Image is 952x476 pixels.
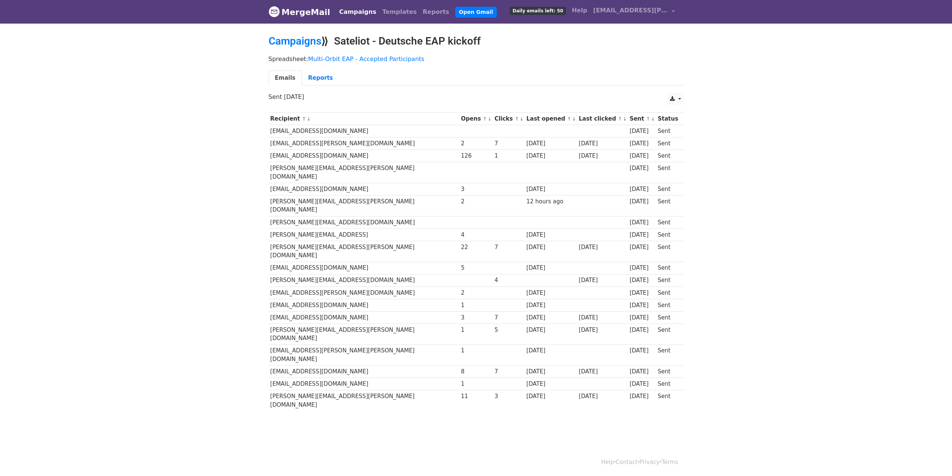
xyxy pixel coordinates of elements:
[579,139,626,148] div: [DATE]
[495,152,523,160] div: 1
[269,216,459,228] td: [PERSON_NAME][EMAIL_ADDRESS][DOMAIN_NAME]
[269,137,459,150] td: [EMAIL_ADDRESS][PERSON_NAME][DOMAIN_NAME]
[579,313,626,322] div: [DATE]
[630,197,654,206] div: [DATE]
[495,326,523,334] div: 5
[579,243,626,252] div: [DATE]
[579,392,626,401] div: [DATE]
[461,152,491,160] div: 126
[459,113,493,125] th: Opens
[461,243,491,252] div: 22
[269,183,459,195] td: [EMAIL_ADDRESS][DOMAIN_NAME]
[579,367,626,376] div: [DATE]
[461,139,491,148] div: 2
[269,4,330,20] a: MergeMail
[461,367,491,376] div: 8
[515,116,519,122] a: ↑
[420,4,452,19] a: Reports
[630,276,654,285] div: [DATE]
[269,299,459,311] td: [EMAIL_ADDRESS][DOMAIN_NAME]
[526,264,575,272] div: [DATE]
[269,274,459,286] td: [PERSON_NAME][EMAIL_ADDRESS][DOMAIN_NAME]
[379,4,420,19] a: Templates
[524,113,577,125] th: Last opened
[630,346,654,355] div: [DATE]
[269,228,459,241] td: [PERSON_NAME][EMAIL_ADDRESS]
[656,324,680,345] td: Sent
[630,392,654,401] div: [DATE]
[269,125,459,137] td: [EMAIL_ADDRESS][DOMAIN_NAME]
[630,164,654,173] div: [DATE]
[656,345,680,366] td: Sent
[526,326,575,334] div: [DATE]
[526,301,575,310] div: [DATE]
[526,289,575,297] div: [DATE]
[269,390,459,411] td: [PERSON_NAME][EMAIL_ADDRESS][PERSON_NAME][DOMAIN_NAME]
[526,139,575,148] div: [DATE]
[656,241,680,262] td: Sent
[656,137,680,150] td: Sent
[461,231,491,239] div: 4
[577,113,628,125] th: Last clicked
[269,162,459,183] td: [PERSON_NAME][EMAIL_ADDRESS][PERSON_NAME][DOMAIN_NAME]
[269,70,302,86] a: Emails
[630,185,654,194] div: [DATE]
[269,6,280,17] img: MergeMail logo
[656,390,680,411] td: Sent
[656,366,680,378] td: Sent
[656,274,680,286] td: Sent
[302,70,339,86] a: Reports
[307,116,311,122] a: ↓
[461,346,491,355] div: 1
[656,228,680,241] td: Sent
[269,241,459,262] td: [PERSON_NAME][EMAIL_ADDRESS][PERSON_NAME][DOMAIN_NAME]
[495,392,523,401] div: 3
[630,301,654,310] div: [DATE]
[526,231,575,239] div: [DATE]
[336,4,379,19] a: Campaigns
[526,313,575,322] div: [DATE]
[510,7,566,15] span: Daily emails left: 50
[269,195,459,216] td: [PERSON_NAME][EMAIL_ADDRESS][PERSON_NAME][DOMAIN_NAME]
[630,243,654,252] div: [DATE]
[656,299,680,311] td: Sent
[601,459,614,466] a: Help
[656,378,680,390] td: Sent
[590,3,678,21] a: [EMAIL_ADDRESS][PERSON_NAME][DOMAIN_NAME]
[461,380,491,388] div: 1
[269,113,459,125] th: Recipient
[630,139,654,148] div: [DATE]
[526,346,575,355] div: [DATE]
[630,218,654,227] div: [DATE]
[269,55,684,63] p: Spreadsheet:
[630,367,654,376] div: [DATE]
[569,3,590,18] a: Help
[656,162,680,183] td: Sent
[618,116,622,122] a: ↑
[461,392,491,401] div: 11
[308,55,425,63] a: Multi-Orbit EAP - Accepted Participants
[639,459,659,466] a: Privacy
[269,35,321,47] a: Campaigns
[269,311,459,324] td: [EMAIL_ADDRESS][DOMAIN_NAME]
[455,7,497,18] a: Open Gmail
[269,345,459,366] td: [EMAIL_ADDRESS][PERSON_NAME][PERSON_NAME][DOMAIN_NAME]
[461,264,491,272] div: 5
[495,243,523,252] div: 7
[579,326,626,334] div: [DATE]
[616,459,637,466] a: Contact
[302,116,306,122] a: ↑
[656,195,680,216] td: Sent
[269,286,459,299] td: [EMAIL_ADDRESS][PERSON_NAME][DOMAIN_NAME]
[579,276,626,285] div: [DATE]
[461,197,491,206] div: 2
[269,35,684,48] h2: ⟫ Sateliot - Deutsche EAP kickoff
[495,367,523,376] div: 7
[630,264,654,272] div: [DATE]
[483,116,487,122] a: ↑
[593,6,668,15] span: [EMAIL_ADDRESS][PERSON_NAME][DOMAIN_NAME]
[656,262,680,274] td: Sent
[488,116,492,122] a: ↓
[656,113,680,125] th: Status
[572,116,576,122] a: ↓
